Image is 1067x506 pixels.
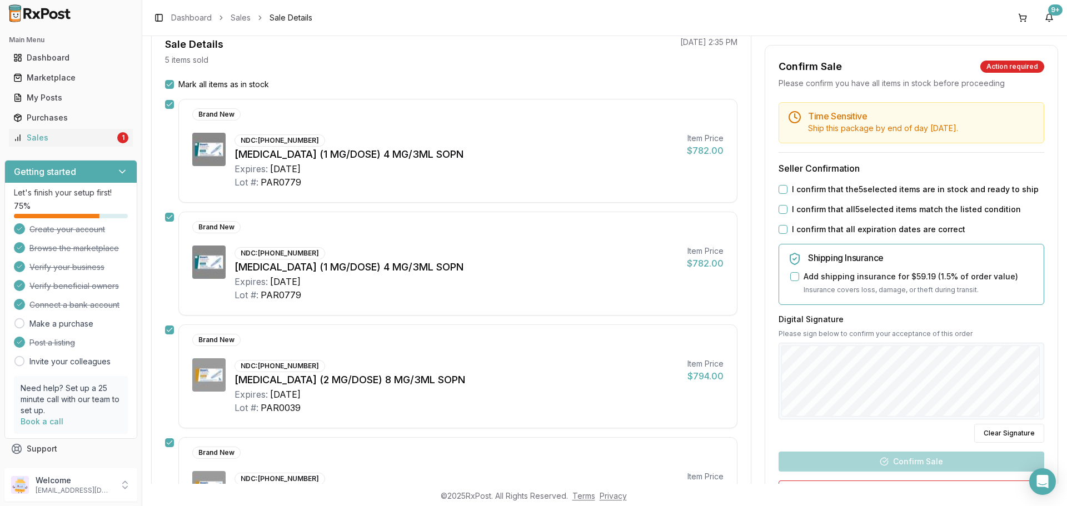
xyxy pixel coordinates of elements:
label: I confirm that the 5 selected items are in stock and ready to ship [792,184,1039,195]
div: $794.00 [687,482,724,495]
nav: breadcrumb [171,12,312,23]
button: Feedback [4,459,137,479]
p: Let's finish your setup first! [14,187,128,198]
a: Dashboard [9,48,133,68]
div: Item Price [687,133,724,144]
div: NDC: [PHONE_NUMBER] [235,247,325,259]
p: Need help? Set up a 25 minute call with our team to set up. [21,383,121,416]
button: Clear Signature [974,424,1044,443]
label: I confirm that all 5 selected items match the listed condition [792,204,1021,215]
h3: Getting started [14,165,76,178]
a: My Posts [9,88,133,108]
div: NDC: [PHONE_NUMBER] [235,134,325,147]
a: Book a call [21,417,63,426]
div: Please confirm you have all items in stock before proceeding [779,78,1044,89]
a: Privacy [600,491,627,500]
h2: Main Menu [9,36,133,44]
span: Verify beneficial owners [29,280,119,292]
div: Lot #: [235,401,258,414]
p: Please sign below to confirm your acceptance of this order [779,329,1044,338]
div: Expires: [235,162,268,176]
button: My Posts [4,89,137,107]
div: PAR0779 [261,176,301,189]
span: Feedback [27,463,64,474]
a: Invite your colleagues [29,356,111,367]
div: Sales [13,132,115,143]
a: Marketplace [9,68,133,88]
div: [DATE] [270,162,301,176]
p: 5 items sold [165,54,208,66]
div: Item Price [687,246,724,257]
a: Sales [231,12,251,23]
img: Ozempic (2 MG/DOSE) 8 MG/3ML SOPN [192,471,226,504]
div: Purchases [13,112,128,123]
span: Ship this package by end of day [DATE] . [808,123,958,133]
img: Ozempic (1 MG/DOSE) 4 MG/3ML SOPN [192,133,226,166]
div: 9+ [1048,4,1063,16]
label: I confirm that all expiration dates are correct [792,224,965,235]
div: Sale Details [165,37,223,52]
label: Mark all items as in stock [178,79,269,90]
a: Purchases [9,108,133,128]
img: RxPost Logo [4,4,76,22]
a: Terms [572,491,595,500]
div: Brand New [192,108,241,121]
div: NDC: [PHONE_NUMBER] [235,473,325,485]
button: Support [4,439,137,459]
div: $782.00 [687,257,724,270]
div: Action required [980,61,1044,73]
div: Item Price [687,358,724,369]
div: [DATE] [270,388,301,401]
div: Lot #: [235,288,258,302]
div: [DATE] [270,275,301,288]
button: 9+ [1040,9,1058,27]
div: Brand New [192,447,241,459]
div: Brand New [192,221,241,233]
span: Create your account [29,224,105,235]
div: My Posts [13,92,128,103]
p: Insurance covers loss, damage, or theft during transit. [804,284,1035,295]
h3: Digital Signature [779,314,1044,325]
div: Item Price [687,471,724,482]
a: Dashboard [171,12,212,23]
span: Post a listing [29,337,75,348]
span: Verify your business [29,262,104,273]
button: Sales1 [4,129,137,147]
div: [MEDICAL_DATA] (1 MG/DOSE) 4 MG/3ML SOPN [235,147,678,162]
img: User avatar [11,476,29,494]
button: Dashboard [4,49,137,67]
div: Lot #: [235,176,258,189]
div: $794.00 [687,369,724,383]
h3: Seller Confirmation [779,162,1044,175]
span: Sale Details [270,12,312,23]
div: Marketplace [13,72,128,83]
div: PAR0039 [261,401,301,414]
button: Marketplace [4,69,137,87]
a: Sales1 [9,128,133,148]
span: 75 % [14,201,31,212]
div: [MEDICAL_DATA] (2 MG/DOSE) 8 MG/3ML SOPN [235,372,679,388]
div: Open Intercom Messenger [1029,468,1056,495]
img: Ozempic (1 MG/DOSE) 4 MG/3ML SOPN [192,246,226,279]
div: $782.00 [687,144,724,157]
div: Dashboard [13,52,128,63]
p: [EMAIL_ADDRESS][DOMAIN_NAME] [36,486,113,495]
div: NDC: [PHONE_NUMBER] [235,360,325,372]
span: Browse the marketplace [29,243,119,254]
button: I don't have these items available anymore [779,480,1044,502]
div: Confirm Sale [779,59,842,74]
div: Expires: [235,275,268,288]
span: Connect a bank account [29,299,119,310]
div: Brand New [192,334,241,346]
h5: Time Sensitive [808,112,1035,121]
p: [DATE] 2:35 PM [680,37,737,48]
label: Add shipping insurance for $59.19 ( 1.5 % of order value) [804,271,1018,282]
h5: Shipping Insurance [808,253,1035,262]
div: PAR0779 [261,288,301,302]
div: Expires: [235,388,268,401]
p: Welcome [36,475,113,486]
div: 1 [117,132,128,143]
img: Ozempic (2 MG/DOSE) 8 MG/3ML SOPN [192,358,226,392]
div: [MEDICAL_DATA] (1 MG/DOSE) 4 MG/3ML SOPN [235,259,678,275]
button: Purchases [4,109,137,127]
